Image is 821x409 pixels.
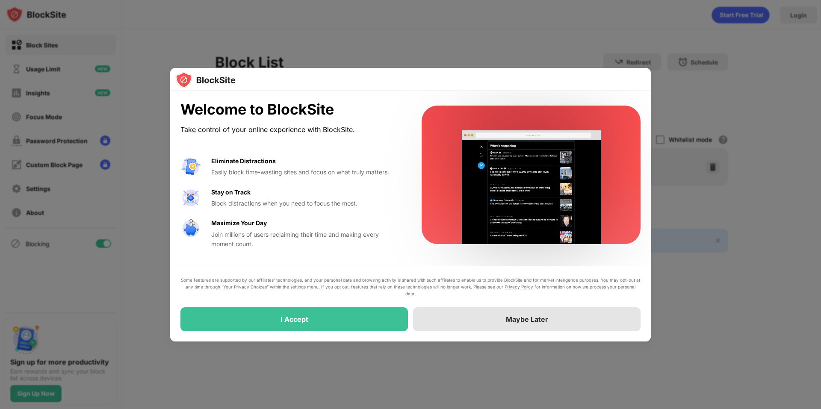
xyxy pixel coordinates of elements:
div: Maximize Your Day [211,218,267,228]
img: logo-blocksite.svg [175,71,236,88]
div: Stay on Track [211,188,251,197]
div: Take control of your online experience with BlockSite. [180,124,401,136]
div: Easily block time-wasting sites and focus on what truly matters. [211,168,401,177]
div: Maybe Later [506,315,548,324]
div: Join millions of users reclaiming their time and making every moment count. [211,230,401,249]
div: I Accept [281,315,308,324]
img: value-focus.svg [180,188,201,208]
img: value-avoid-distractions.svg [180,156,201,177]
div: Welcome to BlockSite [180,101,401,118]
a: Privacy Policy [505,284,533,289]
div: Eliminate Distractions [211,156,276,166]
div: Some features are supported by our affiliates’ technologies, and your personal data and browsing ... [180,277,641,297]
img: value-safe-time.svg [180,218,201,239]
div: Block distractions when you need to focus the most. [211,199,401,208]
